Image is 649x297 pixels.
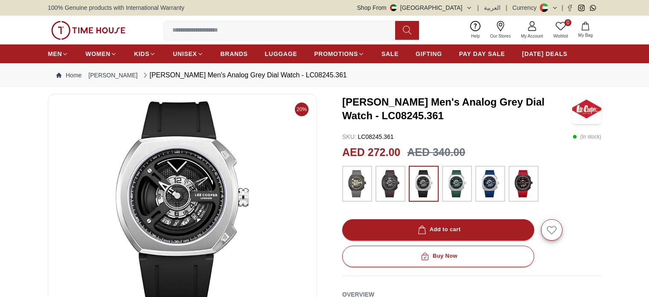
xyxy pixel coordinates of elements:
[565,19,571,26] span: 0
[48,46,68,62] a: MEN
[342,132,394,141] p: LC08245.361
[512,3,540,12] div: Currency
[314,50,358,58] span: PROMOTIONS
[48,50,62,58] span: MEN
[578,5,585,11] a: Instagram
[484,3,501,12] button: العربية
[141,70,347,80] div: [PERSON_NAME] Men's Analog Grey Dial Watch - LC08245.361
[413,170,434,197] img: ...
[407,144,465,161] h3: AED 340.00
[416,225,461,235] div: Add to cart
[56,71,81,79] a: Home
[342,133,356,140] span: SKU :
[314,46,364,62] a: PROMOTIONS
[459,46,505,62] a: PAY DAY SALE
[518,33,547,39] span: My Account
[173,46,203,62] a: UNISEX
[416,50,442,58] span: GIFTING
[485,19,516,41] a: Our Stores
[134,46,156,62] a: KIDS
[466,19,485,41] a: Help
[575,32,596,38] span: My Bag
[419,251,457,261] div: Buy Now
[221,50,248,58] span: BRANDS
[134,50,149,58] span: KIDS
[390,4,397,11] img: United Arab Emirates
[48,3,184,12] span: 100% Genuine products with International Warranty
[573,132,601,141] p: ( In stock )
[265,46,297,62] a: LUGGAGE
[85,50,111,58] span: WOMEN
[446,170,468,197] img: ...
[85,46,117,62] a: WOMEN
[562,3,563,12] span: |
[550,33,571,39] span: Wishlist
[295,103,308,116] span: 20%
[357,3,472,12] button: Shop From[GEOGRAPHIC_DATA]
[381,50,399,58] span: SALE
[590,5,596,11] a: Whatsapp
[48,63,601,87] nav: Breadcrumb
[567,5,573,11] a: Facebook
[573,20,598,40] button: My Bag
[487,33,514,39] span: Our Stores
[173,50,197,58] span: UNISEX
[416,46,442,62] a: GIFTING
[342,246,534,267] button: Buy Now
[221,46,248,62] a: BRANDS
[381,46,399,62] a: SALE
[346,170,368,197] img: ...
[513,170,534,197] img: ...
[522,50,568,58] span: [DATE] DEALS
[468,33,483,39] span: Help
[342,95,572,123] h3: [PERSON_NAME] Men's Analog Grey Dial Watch - LC08245.361
[506,3,507,12] span: |
[342,144,400,161] h2: AED 272.00
[548,19,573,41] a: 0Wishlist
[380,170,401,197] img: ...
[480,170,501,197] img: ...
[459,50,505,58] span: PAY DAY SALE
[51,21,125,40] img: ...
[265,50,297,58] span: LUGGAGE
[342,219,534,241] button: Add to cart
[88,71,137,79] a: [PERSON_NAME]
[522,46,568,62] a: [DATE] DEALS
[572,94,601,124] img: Lee Cooper Men's Analog Grey Dial Watch - LC08245.361
[477,3,479,12] span: |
